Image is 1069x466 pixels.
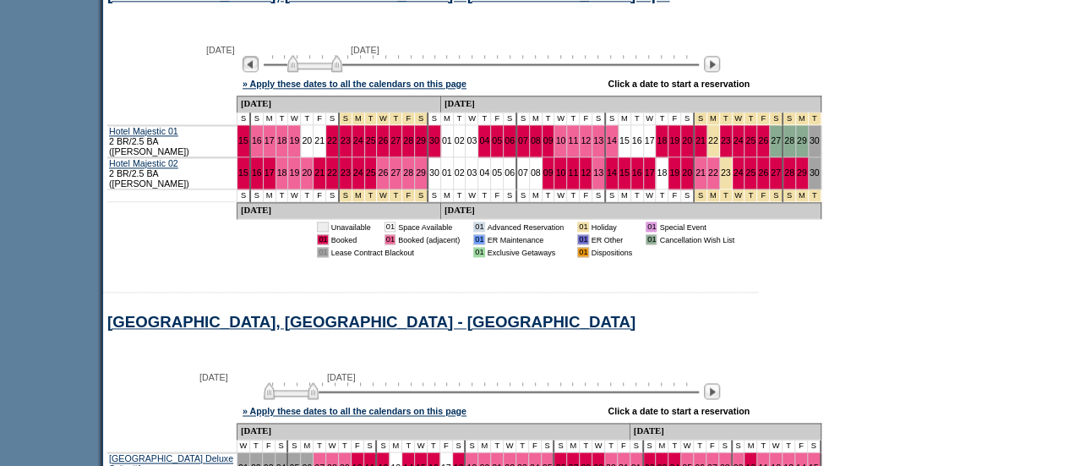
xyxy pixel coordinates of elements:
td: M [264,112,276,125]
a: 23 [721,135,731,145]
td: F [668,189,681,202]
td: Special Event [659,222,734,232]
td: ER Other [592,234,633,244]
td: Thanksgiving [365,189,378,202]
td: S [606,189,619,202]
td: S [517,189,530,202]
td: S [504,112,517,125]
td: M [567,440,580,452]
td: M [656,440,668,452]
td: S [428,112,441,125]
a: 18 [657,167,667,178]
td: Dispositions [592,247,633,257]
a: 17 [645,135,655,145]
a: » Apply these dates to all the calendars on this page [243,79,466,89]
a: 02 [455,135,465,145]
td: Thanksgiving [415,112,428,125]
a: 24 [353,135,363,145]
a: 26 [758,167,768,178]
td: S [364,440,378,452]
td: 01 [317,222,328,232]
a: 13 [593,135,603,145]
td: F [314,189,326,202]
a: 16 [252,167,262,178]
td: Christmas [720,112,733,125]
a: 29 [797,167,807,178]
td: F [529,440,542,452]
td: F [440,440,453,452]
td: S [288,440,301,452]
a: 14 [607,135,617,145]
a: 02 [455,167,465,178]
td: 2 BR/2.5 BA ([PERSON_NAME]) [107,157,237,189]
td: S [237,112,251,125]
span: [DATE] [206,45,235,55]
td: Christmas [733,112,745,125]
td: Christmas [744,189,757,202]
a: 08 [531,167,541,178]
a: 15 [619,167,630,178]
td: T [580,440,592,452]
td: S [237,189,251,202]
td: Thanksgiving [402,112,415,125]
td: S [554,440,567,452]
a: 20 [302,135,312,145]
td: M [619,112,631,125]
td: Christmas [695,189,707,202]
td: M [619,189,631,202]
td: T [543,112,555,125]
td: T [478,189,491,202]
td: New Year's [796,112,809,125]
td: W [592,440,605,452]
a: 21 [314,135,325,145]
td: S [719,440,733,452]
td: S [453,440,466,452]
a: 01 [442,167,452,178]
a: 28 [403,167,413,178]
td: 01 [577,234,588,244]
a: 20 [302,167,312,178]
div: Click a date to start a reservation [608,406,750,416]
td: W [466,112,478,125]
a: 26 [378,167,388,178]
td: Christmas [720,189,733,202]
td: S [592,189,606,202]
td: Christmas [757,189,770,202]
td: W [554,189,567,202]
td: T [656,189,668,202]
td: 01 [646,234,657,244]
a: 15 [238,135,248,145]
a: 18 [277,135,287,145]
td: S [733,440,745,452]
a: 22 [708,167,718,178]
td: W [288,112,301,125]
a: 29 [416,135,426,145]
td: T [314,440,326,452]
a: 01 [442,135,452,145]
td: Unavailable [331,222,371,232]
td: T [783,440,795,452]
a: 21 [314,167,325,178]
a: 28 [784,135,794,145]
a: 03 [466,135,477,145]
a: 09 [543,167,554,178]
td: S [326,112,340,125]
td: T [631,189,644,202]
a: 30 [429,167,439,178]
td: S [251,112,264,125]
td: T [694,440,706,452]
td: F [580,189,592,202]
a: 21 [695,135,706,145]
td: 2 BR/2.5 BA ([PERSON_NAME]) [107,125,237,157]
td: T [454,112,466,125]
td: New Year's [809,189,821,202]
td: [DATE] [441,202,821,219]
td: F [618,440,630,452]
a: 29 [797,135,807,145]
td: Advanced Reservation [488,222,564,232]
a: » Apply these dates to all the calendars on this page [243,406,466,416]
a: 25 [366,135,376,145]
td: W [415,440,428,452]
a: 20 [682,167,692,178]
a: 03 [466,167,477,178]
